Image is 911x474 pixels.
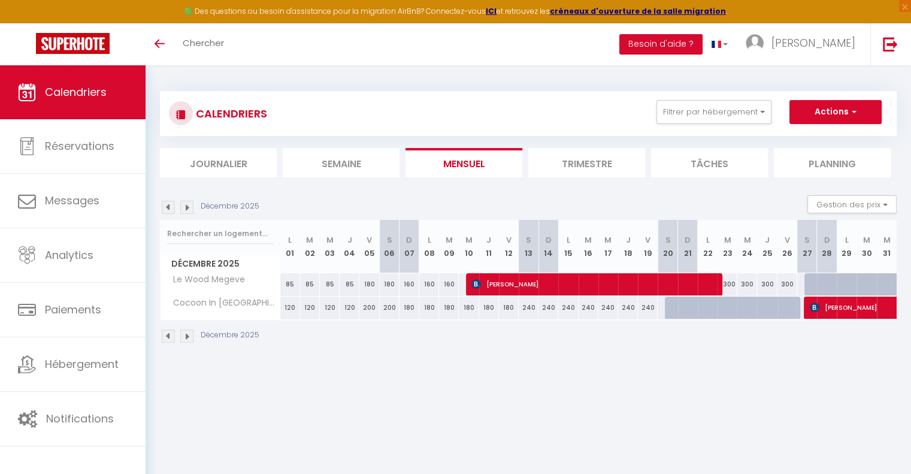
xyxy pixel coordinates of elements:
[837,220,856,273] th: 29
[789,100,882,124] button: Actions
[724,234,731,246] abbr: M
[777,273,797,295] div: 300
[598,220,618,273] th: 17
[757,220,777,273] th: 25
[162,297,282,310] span: Cocoon In [GEOGRAPHIC_DATA]
[45,84,107,99] span: Calendriers
[877,220,897,273] th: 31
[638,220,658,273] th: 19
[45,247,93,262] span: Analytics
[45,357,119,372] span: Hébergement
[665,234,670,246] abbr: S
[765,234,770,246] abbr: J
[777,220,797,273] th: 26
[36,33,110,54] img: Super Booking
[320,220,340,273] th: 03
[419,220,439,273] th: 08
[45,302,101,317] span: Paiements
[651,148,768,177] li: Tâches
[380,297,399,319] div: 200
[280,297,300,319] div: 120
[399,297,419,319] div: 180
[604,234,612,246] abbr: M
[326,234,334,246] abbr: M
[678,220,698,273] th: 21
[718,220,737,273] th: 23
[288,234,292,246] abbr: L
[446,234,453,246] abbr: M
[419,273,439,295] div: 160
[785,234,790,246] abbr: V
[718,273,737,295] div: 300
[10,5,46,41] button: Ouvrir le widget de chat LiveChat
[428,234,431,246] abbr: L
[486,6,497,16] a: ICI
[347,234,352,246] abbr: J
[737,23,870,65] a: ... [PERSON_NAME]
[737,220,757,273] th: 24
[618,220,638,273] th: 18
[459,297,479,319] div: 180
[174,23,233,65] a: Chercher
[201,201,259,212] p: Décembre 2025
[465,234,473,246] abbr: M
[771,35,855,50] span: [PERSON_NAME]
[479,297,499,319] div: 180
[579,297,598,319] div: 240
[300,297,320,319] div: 120
[737,273,757,295] div: 300
[499,220,519,273] th: 12
[406,234,412,246] abbr: D
[459,220,479,273] th: 10
[744,234,751,246] abbr: M
[359,273,379,295] div: 180
[538,297,558,319] div: 240
[45,193,99,208] span: Messages
[618,297,638,319] div: 240
[183,37,224,49] span: Chercher
[757,273,777,295] div: 300
[579,220,598,273] th: 16
[45,138,114,153] span: Réservations
[380,220,399,273] th: 06
[656,100,771,124] button: Filtrer par hébergement
[658,220,677,273] th: 20
[439,273,459,295] div: 160
[300,220,320,273] th: 02
[883,37,898,52] img: logout
[161,255,280,273] span: Décembre 2025
[367,234,372,246] abbr: V
[863,234,870,246] abbr: M
[883,234,891,246] abbr: M
[746,34,764,52] img: ...
[471,273,715,295] span: [PERSON_NAME]
[804,234,810,246] abbr: S
[340,273,359,295] div: 85
[538,220,558,273] th: 14
[558,297,578,319] div: 240
[340,297,359,319] div: 120
[283,148,399,177] li: Semaine
[698,220,718,273] th: 22
[359,297,379,319] div: 200
[387,234,392,246] abbr: S
[405,148,522,177] li: Mensuel
[550,6,726,16] a: créneaux d'ouverture de la salle migration
[585,234,592,246] abbr: M
[626,234,631,246] abbr: J
[399,273,419,295] div: 160
[638,297,658,319] div: 240
[162,273,248,286] span: Le Wood Megeve
[320,297,340,319] div: 120
[506,234,512,246] abbr: V
[526,234,531,246] abbr: S
[300,273,320,295] div: 85
[280,273,300,295] div: 85
[340,220,359,273] th: 04
[807,195,897,213] button: Gestion des prix
[797,220,817,273] th: 27
[193,100,267,127] h3: CALENDRIERS
[774,148,891,177] li: Planning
